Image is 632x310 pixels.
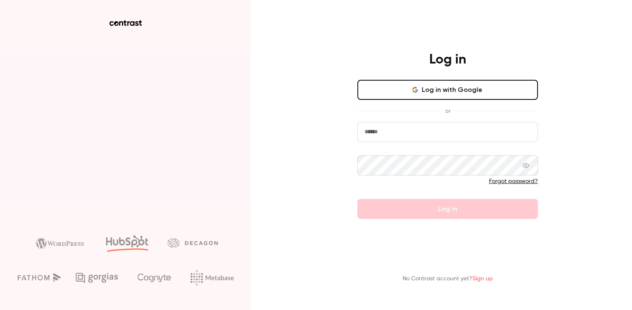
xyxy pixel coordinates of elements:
[403,274,493,283] p: No Contrast account yet?
[489,178,538,184] a: Forgot password?
[472,276,493,282] a: Sign up
[441,107,455,115] span: or
[168,238,218,247] img: decagon
[429,51,466,68] h4: Log in
[357,80,538,100] button: Log in with Google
